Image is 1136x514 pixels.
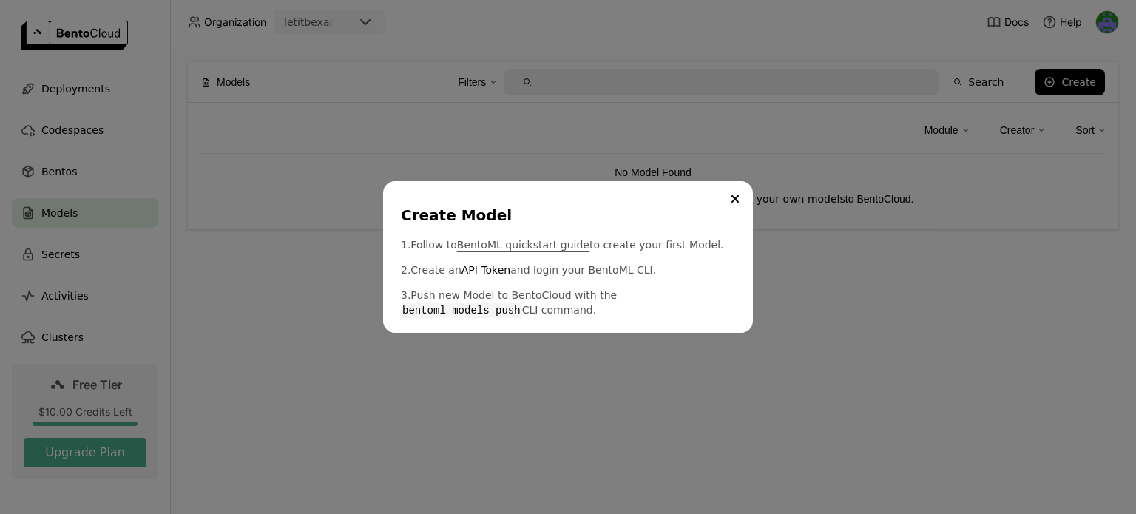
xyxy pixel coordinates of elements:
[401,205,729,226] div: Create Model
[401,288,735,318] p: 3. Push new Model to BentoCloud with the CLI command.
[726,190,744,208] button: Close
[383,181,753,333] div: dialog
[401,263,735,277] p: 2. Create an and login your BentoML CLI.
[457,237,589,252] a: BentoML quickstart guide
[401,303,522,318] code: bentoml models push
[401,237,735,252] p: 1. Follow to to create your first Model.
[461,263,510,277] a: API Token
